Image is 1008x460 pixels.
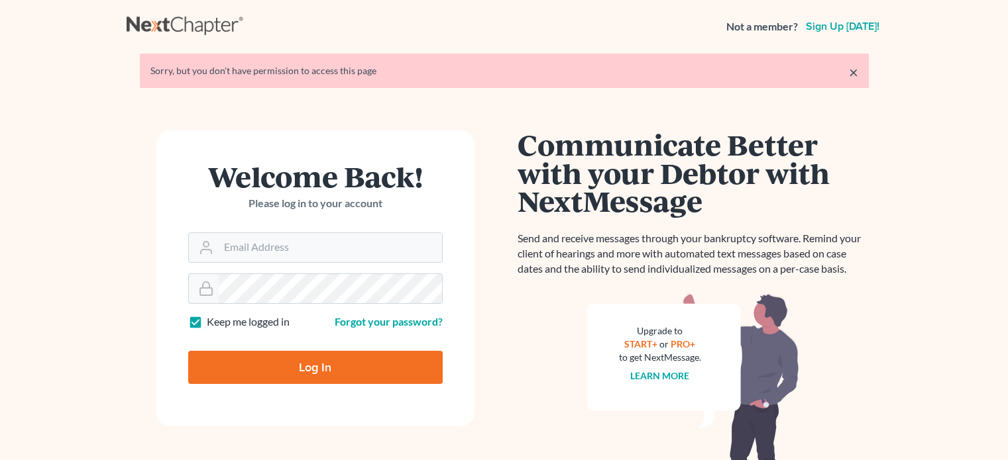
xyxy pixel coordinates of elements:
[659,338,669,349] span: or
[671,338,695,349] a: PRO+
[207,314,290,330] label: Keep me logged in
[518,130,869,215] h1: Communicate Better with your Debtor with NextMessage
[849,64,858,80] a: ×
[630,370,689,381] a: Learn more
[619,324,701,338] div: Upgrade to
[188,196,443,211] p: Please log in to your account
[150,64,858,77] div: Sorry, but you don't have permission to access this page
[188,162,443,191] h1: Welcome Back!
[619,351,701,364] div: to get NextMessage.
[803,21,882,32] a: Sign up [DATE]!
[335,315,443,328] a: Forgot your password?
[518,231,869,277] p: Send and receive messages through your bankruptcy software. Remind your client of hearings and mo...
[726,19,798,34] strong: Not a member?
[188,351,443,384] input: Log In
[624,338,657,349] a: START+
[219,233,442,262] input: Email Address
